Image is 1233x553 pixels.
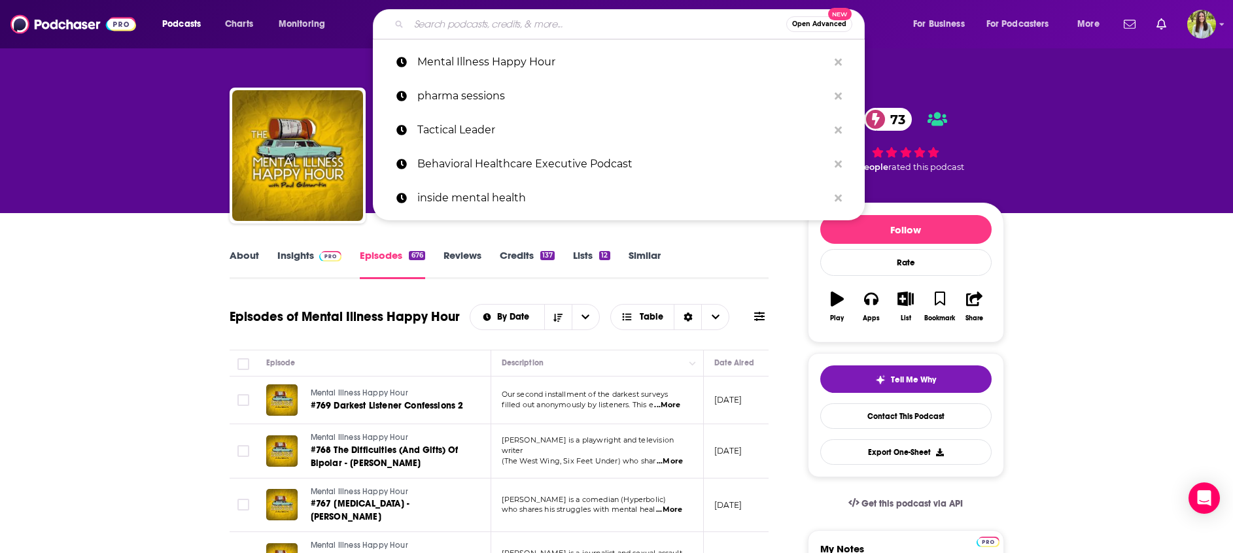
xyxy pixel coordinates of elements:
p: Mental Illness Happy Hour [417,45,828,79]
span: Open Advanced [792,21,846,27]
a: Show notifications dropdown [1119,13,1141,35]
span: Table [640,312,663,322]
span: Monitoring [279,15,325,33]
div: List [901,314,911,322]
span: New [828,8,852,20]
button: Apps [854,283,888,330]
p: Tactical Leader [417,113,828,147]
span: rated this podcast [888,162,964,172]
span: filled out anonymously by listeners. This e [502,400,653,409]
span: (The West Wing, Six Feet Under) who shar [502,456,656,465]
a: #768 The Difficulties (And Gifts) Of Bipolar - [PERSON_NAME] [311,444,468,470]
a: InsightsPodchaser Pro [277,249,342,279]
span: Toggle select row [237,394,249,406]
a: Mental Illness Happy Hour [311,540,468,552]
a: Behavioral Healthcare Executive Podcast [373,147,865,181]
div: Play [830,314,844,322]
button: List [888,283,922,330]
div: 676 [409,251,425,260]
a: Get this podcast via API [838,488,974,520]
button: Choose View [610,304,730,330]
div: Share [965,314,983,322]
a: Charts [217,14,261,35]
button: tell me why sparkleTell Me Why [820,365,992,393]
button: open menu [572,305,599,329]
div: 137 [540,251,555,260]
span: Toggle select row [237,499,249,511]
div: Open Intercom Messenger [1189,482,1220,514]
button: Open AdvancedNew [786,16,852,32]
button: Column Actions [685,356,701,371]
h2: Choose List sort [470,304,600,330]
span: Mental Illness Happy Hour [311,487,408,496]
span: 73 [877,108,912,131]
a: Similar [629,249,661,279]
div: 73 4 peoplerated this podcast [808,99,1004,180]
span: #767 [MEDICAL_DATA] - [PERSON_NAME] [311,498,410,522]
span: Get this podcast via API [861,498,963,509]
span: Mental Illness Happy Hour [311,388,408,397]
a: Contact This Podcast [820,403,992,429]
span: Logged in as meaghanyoungblood [1187,10,1216,39]
div: Episode [266,355,296,371]
input: Search podcasts, credits, & more... [409,14,786,35]
span: For Business [913,15,965,33]
button: open menu [153,14,218,35]
button: open menu [470,312,544,322]
a: About [230,249,259,279]
div: Search podcasts, credits, & more... [385,9,877,39]
img: Podchaser Pro [977,537,999,547]
span: Mental Illness Happy Hour [311,433,408,442]
p: [DATE] [714,499,742,511]
a: Credits137 [500,249,555,279]
img: User Profile [1187,10,1216,39]
img: Podchaser Pro [319,251,342,261]
button: Sort Direction [544,305,572,329]
a: 73 [864,108,912,131]
a: Mental Illness Happy Hour [373,45,865,79]
button: open menu [904,14,981,35]
span: #768 The Difficulties (And Gifts) Of Bipolar - [PERSON_NAME] [311,444,459,469]
img: Podchaser - Follow, Share and Rate Podcasts [10,12,136,37]
p: inside mental health [417,181,828,215]
a: Mental Illness Happy Hour [311,486,468,498]
button: Bookmark [923,283,957,330]
a: #767 [MEDICAL_DATA] - [PERSON_NAME] [311,497,468,524]
div: Bookmark [924,314,955,322]
p: pharma sessions [417,79,828,113]
span: ...More [654,400,680,411]
span: Charts [225,15,253,33]
span: [PERSON_NAME] is a playwright and television writer [502,435,674,455]
span: More [1077,15,1100,33]
div: Date Aired [714,355,754,371]
button: open menu [978,14,1068,35]
a: #769 Darkest Listener Confessions 2 [311,399,466,412]
a: Tactical Leader [373,113,865,147]
button: Play [820,283,854,330]
p: [DATE] [714,394,742,405]
span: ...More [657,456,683,467]
span: By Date [497,312,534,322]
span: who shares his struggles with mental heal [502,505,655,514]
span: 4 people [850,162,888,172]
a: Mental Illness Happy Hour [311,432,468,444]
div: Apps [863,314,880,322]
a: inside mental health [373,181,865,215]
div: 12 [599,251,610,260]
span: Our second installment of the darkest surveys [502,390,669,399]
div: Description [502,355,544,371]
a: Pro website [977,535,999,547]
p: Behavioral Healthcare Executive Podcast [417,147,828,181]
span: Mental Illness Happy Hour [311,541,408,550]
button: Export One-Sheet [820,439,992,465]
img: Mental Illness Happy Hour [232,90,363,221]
button: Follow [820,215,992,244]
a: Show notifications dropdown [1151,13,1172,35]
span: Tell Me Why [891,375,936,385]
div: Rate [820,249,992,276]
p: [DATE] [714,445,742,456]
span: #769 Darkest Listener Confessions 2 [311,400,464,411]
